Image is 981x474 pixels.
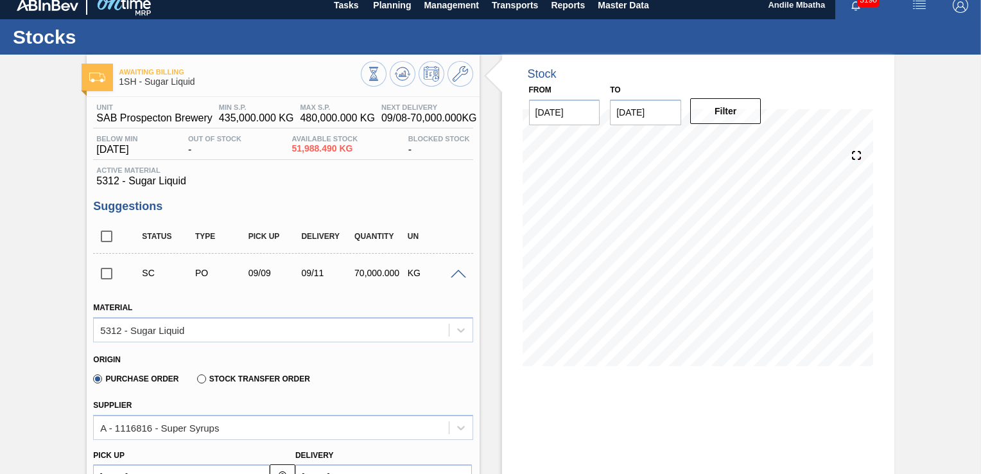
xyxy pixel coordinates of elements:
span: Unit [96,103,213,111]
button: Filter [690,98,761,124]
input: mm/dd/yyyy [529,100,600,125]
span: 5312 - Sugar Liquid [96,175,469,187]
div: 09/09/2025 [245,268,303,278]
span: Below Min [96,135,137,143]
button: Schedule Inventory [419,61,444,87]
label: Delivery [295,451,334,460]
input: mm/dd/yyyy [610,100,681,125]
span: Next Delivery [381,103,477,111]
span: 51,988.490 KG [292,144,358,154]
h3: Suggestions [93,200,473,213]
div: KG [404,268,462,278]
div: - [185,135,245,155]
button: Update Chart [390,61,415,87]
span: MAX S.P. [300,103,375,111]
span: Awaiting Billing [119,68,360,76]
div: Delivery [298,232,356,241]
div: A - 1116816 - Super Syrups [100,422,219,433]
label: Purchase Order [93,374,178,383]
span: Available Stock [292,135,358,143]
span: MIN S.P. [219,103,294,111]
span: 09/08 - 70,000.000 KG [381,112,477,124]
div: Stock [528,67,557,81]
button: Go to Master Data / General [447,61,473,87]
span: 480,000.000 KG [300,112,375,124]
div: 09/11/2025 [298,268,356,278]
img: Ícone [89,73,105,82]
div: Status [139,232,196,241]
span: [DATE] [96,144,137,155]
div: 5312 - Sugar Liquid [100,324,184,335]
div: Suggestion Created [139,268,196,278]
div: 70,000.000 [351,268,409,278]
span: 435,000.000 KG [219,112,294,124]
span: Out Of Stock [188,135,241,143]
span: Blocked Stock [408,135,470,143]
div: UN [404,232,462,241]
label: Pick up [93,451,125,460]
div: Pick up [245,232,303,241]
label: to [610,85,620,94]
span: Active Material [96,166,469,174]
span: 1SH - Sugar Liquid [119,77,360,87]
div: Type [192,232,250,241]
h1: Stocks [13,30,241,44]
label: From [529,85,551,94]
label: Stock Transfer Order [197,374,310,383]
div: Quantity [351,232,409,241]
div: - [405,135,473,155]
label: Supplier [93,401,132,410]
label: Origin [93,355,121,364]
span: SAB Prospecton Brewery [96,112,213,124]
button: Stocks Overview [361,61,386,87]
div: Purchase order [192,268,250,278]
label: Material [93,303,132,312]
